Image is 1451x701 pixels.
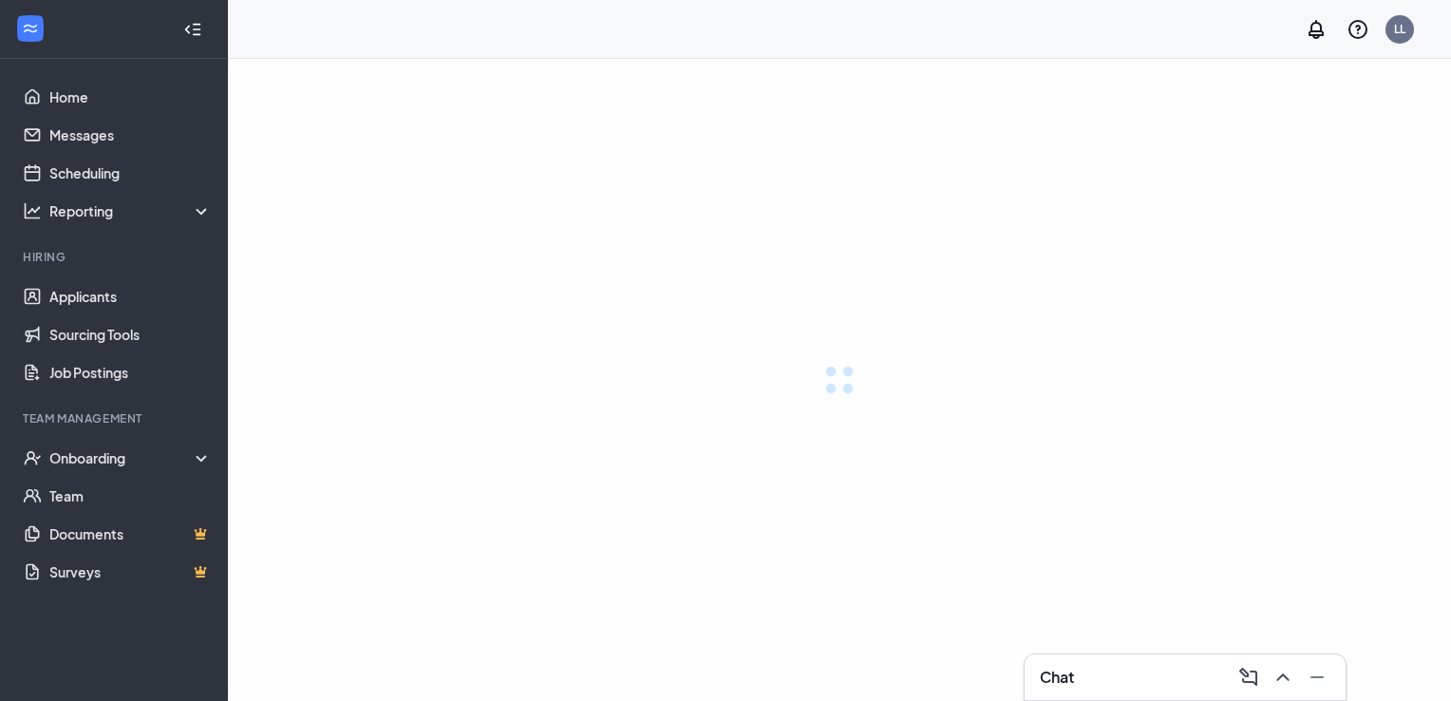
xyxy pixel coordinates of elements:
[1347,18,1369,41] svg: QuestionInfo
[1305,18,1328,41] svg: Notifications
[1237,666,1260,689] svg: ComposeMessage
[49,448,213,467] div: Onboarding
[49,315,212,353] a: Sourcing Tools
[183,20,202,39] svg: Collapse
[1272,666,1294,689] svg: ChevronUp
[1394,21,1405,37] div: LL
[49,477,212,515] a: Team
[1266,662,1296,692] button: ChevronUp
[23,448,42,467] svg: UserCheck
[1306,666,1329,689] svg: Minimize
[23,249,208,265] div: Hiring
[49,116,212,154] a: Messages
[1040,667,1074,688] h3: Chat
[49,154,212,192] a: Scheduling
[21,19,40,38] svg: WorkstreamLogo
[23,410,208,426] div: Team Management
[49,553,212,591] a: SurveysCrown
[49,201,213,220] div: Reporting
[1300,662,1330,692] button: Minimize
[1232,662,1262,692] button: ComposeMessage
[49,515,212,553] a: DocumentsCrown
[23,201,42,220] svg: Analysis
[49,78,212,116] a: Home
[49,353,212,391] a: Job Postings
[49,277,212,315] a: Applicants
